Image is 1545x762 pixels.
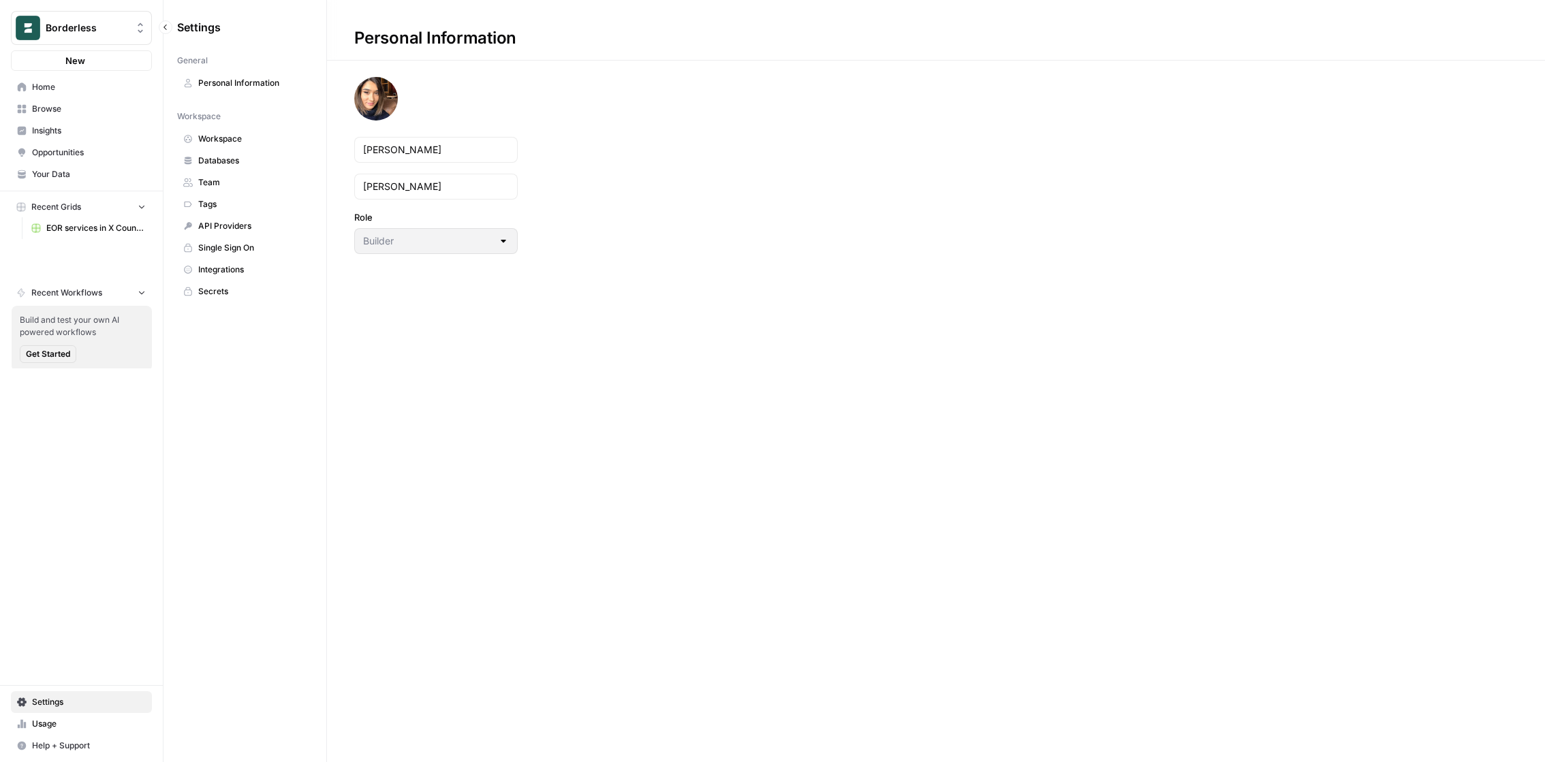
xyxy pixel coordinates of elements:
span: Your Data [32,168,146,180]
a: Your Data [11,163,152,185]
button: New [11,50,152,71]
a: API Providers [177,215,313,237]
span: EOR services in X Country [46,222,146,234]
span: Usage [32,718,146,730]
a: Single Sign On [177,237,313,259]
span: Browse [32,103,146,115]
a: Usage [11,713,152,735]
button: Help + Support [11,735,152,757]
a: Team [177,172,313,193]
a: EOR services in X Country [25,217,152,239]
a: Tags [177,193,313,215]
a: Browse [11,98,152,120]
span: Get Started [26,348,70,360]
span: Integrations [198,264,307,276]
button: Recent Workflows [11,283,152,303]
span: Opportunities [32,146,146,159]
a: Personal Information [177,72,313,94]
span: Home [32,81,146,93]
span: Secrets [198,285,307,298]
span: Settings [177,19,221,35]
span: Insights [32,125,146,137]
span: Recent Workflows [31,287,102,299]
span: Settings [32,696,146,708]
label: Role [354,210,518,224]
a: Databases [177,150,313,172]
button: Recent Grids [11,197,152,217]
span: Single Sign On [198,242,307,254]
span: Build and test your own AI powered workflows [20,314,144,338]
span: Tags [198,198,307,210]
span: Recent Grids [31,201,81,213]
a: Workspace [177,128,313,150]
img: avatar [354,77,398,121]
a: Secrets [177,281,313,302]
span: Databases [198,155,307,167]
a: Settings [11,691,152,713]
div: Personal Information [327,27,544,49]
span: New [65,54,85,67]
span: Personal Information [198,77,307,89]
span: Team [198,176,307,189]
button: Workspace: Borderless [11,11,152,45]
a: Opportunities [11,142,152,163]
img: Borderless Logo [16,16,40,40]
a: Home [11,76,152,98]
button: Get Started [20,345,76,363]
a: Insights [11,120,152,142]
span: Help + Support [32,740,146,752]
span: Workspace [177,110,221,123]
span: Borderless [46,21,128,35]
span: API Providers [198,220,307,232]
a: Integrations [177,259,313,281]
span: Workspace [198,133,307,145]
span: General [177,54,208,67]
